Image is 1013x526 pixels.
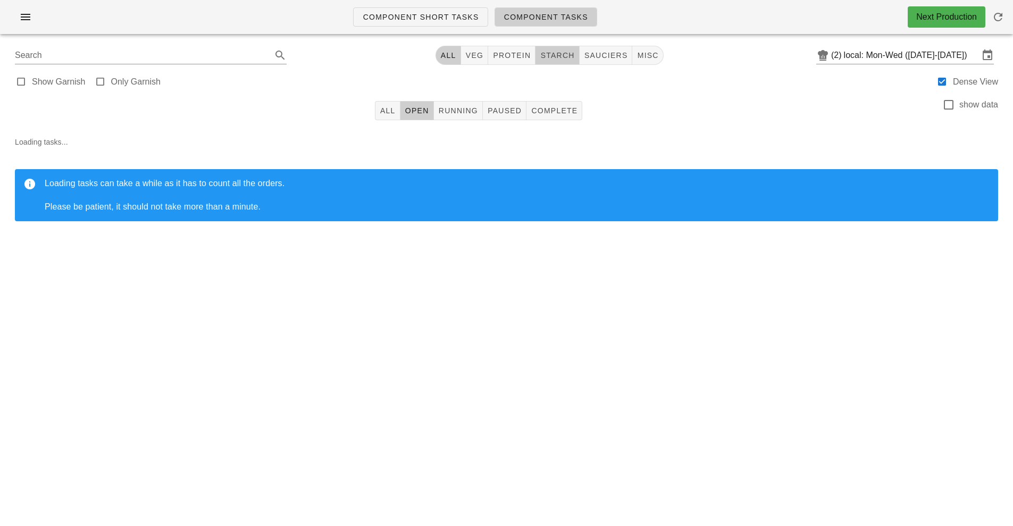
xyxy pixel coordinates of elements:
button: sauciers [580,46,633,65]
button: veg [461,46,489,65]
span: misc [637,51,658,60]
span: Paused [487,106,522,115]
span: Component Tasks [504,13,588,21]
span: starch [540,51,574,60]
span: Open [405,106,429,115]
button: starch [535,46,579,65]
div: Loading tasks... [6,128,1007,238]
button: All [375,101,400,120]
button: All [436,46,461,65]
label: Dense View [953,77,998,87]
span: All [440,51,456,60]
span: Running [438,106,478,115]
label: show data [959,99,998,110]
span: All [380,106,396,115]
label: Show Garnish [32,77,86,87]
button: Paused [483,101,526,120]
div: (2) [831,50,844,61]
span: veg [465,51,484,60]
button: Open [400,101,434,120]
span: sauciers [584,51,628,60]
span: Complete [531,106,577,115]
label: Only Garnish [111,77,161,87]
span: protein [492,51,531,60]
button: Complete [526,101,582,120]
span: Component Short Tasks [362,13,479,21]
a: Component Short Tasks [353,7,488,27]
div: Next Production [916,11,977,23]
button: Running [434,101,483,120]
button: protein [488,46,535,65]
button: misc [632,46,663,65]
a: Component Tasks [495,7,597,27]
div: Loading tasks can take a while as it has to count all the orders. Please be patient, it should no... [45,178,990,213]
